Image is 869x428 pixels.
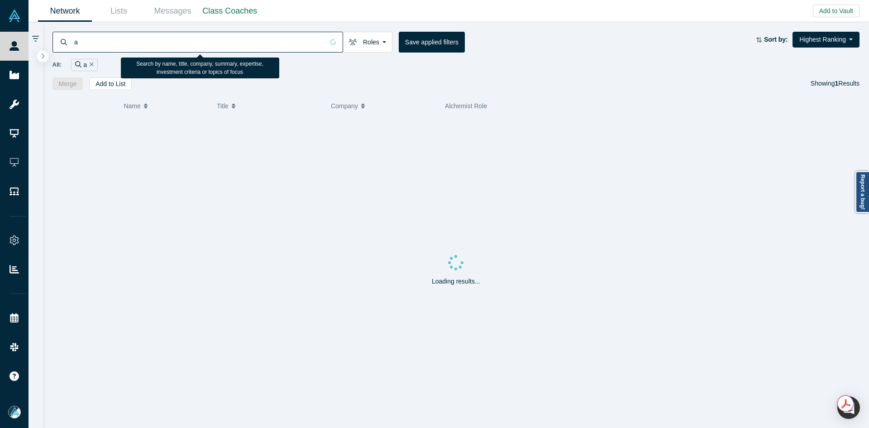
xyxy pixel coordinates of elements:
button: Roles [343,32,392,53]
span: Results [835,80,859,87]
a: Messages [146,0,200,22]
button: Remove Filter [87,60,94,70]
button: Save applied filters [399,32,465,53]
button: Name [124,96,207,115]
div: Showing [811,77,859,90]
div: a [71,59,97,71]
span: Company [331,96,358,115]
img: Alchemist Vault Logo [8,10,21,22]
button: Company [331,96,435,115]
button: Title [217,96,321,115]
span: Alchemist Role [445,102,487,110]
strong: Sort by: [764,36,788,43]
button: Add to Vault [813,5,859,17]
span: Name [124,96,140,115]
a: Lists [92,0,146,22]
a: Report a bug! [855,171,869,213]
a: Class Coaches [200,0,260,22]
input: Search by name, title, company, summary, expertise, investment criteria or topics of focus [73,31,324,53]
button: Highest Ranking [793,32,859,48]
button: Add to List [89,77,132,90]
p: Loading results... [432,277,480,286]
span: All: [53,60,62,69]
button: Merge [53,77,83,90]
img: Mia Scott's Account [8,406,21,418]
a: Network [38,0,92,22]
strong: 1 [835,80,839,87]
span: Title [217,96,229,115]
